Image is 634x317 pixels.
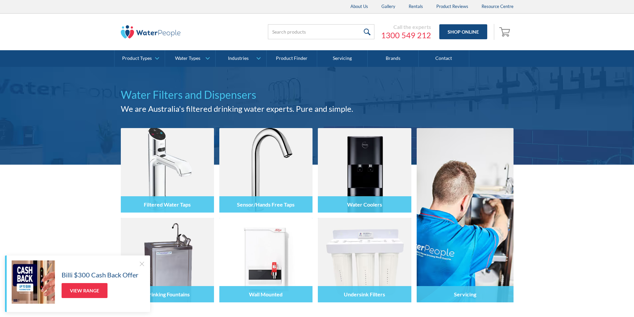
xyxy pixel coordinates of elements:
h4: Drinking Fountains [145,291,190,297]
h5: Billi $300 Cash Back Offer [62,270,138,280]
input: Search products [268,24,374,39]
div: Industries [228,56,249,61]
a: Contact [419,50,469,67]
img: Wall Mounted [219,218,313,302]
img: The Water People [121,25,181,39]
a: Water Types [165,50,215,67]
a: Servicing [417,128,514,302]
h4: Sensor/Hands Free Taps [237,201,295,208]
a: Brands [368,50,418,67]
h4: Water Coolers [347,201,382,208]
a: Open empty cart [498,24,514,40]
a: View Range [62,283,107,298]
div: Call the experts [381,24,431,30]
h4: Undersink Filters [344,291,385,297]
a: Shop Online [439,24,487,39]
a: Product Types [114,50,165,67]
img: Drinking Fountains [121,218,214,302]
a: Industries [216,50,266,67]
a: 1300 549 212 [381,30,431,40]
img: Filtered Water Taps [121,128,214,213]
img: Water Coolers [318,128,411,213]
h4: Wall Mounted [249,291,283,297]
img: Sensor/Hands Free Taps [219,128,313,213]
h4: Filtered Water Taps [144,201,191,208]
div: Water Types [175,56,200,61]
img: Undersink Filters [318,218,411,302]
h4: Servicing [454,291,476,297]
a: Servicing [317,50,368,67]
img: shopping cart [499,26,512,37]
iframe: podium webchat widget bubble [567,284,634,317]
div: Product Types [122,56,152,61]
iframe: podium webchat widget prompt [521,212,634,292]
img: Billi $300 Cash Back Offer [12,260,55,304]
a: Product Finder [267,50,317,67]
